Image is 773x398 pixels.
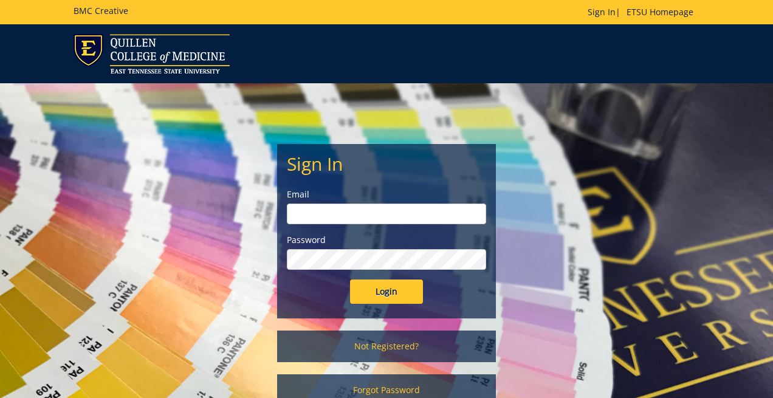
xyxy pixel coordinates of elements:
a: Sign In [588,6,616,18]
a: ETSU Homepage [620,6,699,18]
input: Login [350,280,423,304]
h2: Sign In [287,154,486,174]
p: | [588,6,699,18]
h5: BMC Creative [74,6,128,15]
label: Password [287,234,486,246]
label: Email [287,188,486,201]
a: Not Registered? [277,331,496,362]
img: ETSU logo [74,34,230,74]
